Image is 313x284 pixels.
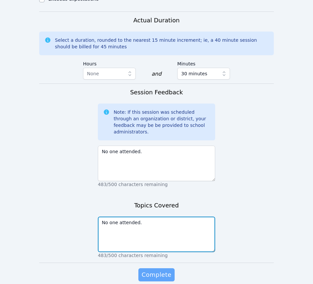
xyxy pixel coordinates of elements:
[114,109,210,135] div: Note: If this session was scheduled through an organization or district, your feedback may be be ...
[152,70,161,78] div: and
[98,217,215,252] textarea: No one attended.
[134,201,179,210] h3: Topics Covered
[83,68,136,80] button: None
[83,58,136,68] label: Hours
[181,70,207,78] span: 30 minutes
[177,68,230,80] button: 30 minutes
[98,181,215,188] p: 483/500 characters remaining
[98,146,215,181] textarea: No one attended.
[138,268,175,281] button: Complete
[133,16,180,25] h3: Actual Duration
[55,37,269,50] div: Select a duration, rounded to the nearest 15 minute increment; ie, a 40 minute session should be ...
[98,252,215,259] p: 483/500 characters remaining
[87,71,99,76] span: None
[177,58,230,68] label: Minutes
[130,88,183,97] h3: Session Feedback
[142,270,171,279] span: Complete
